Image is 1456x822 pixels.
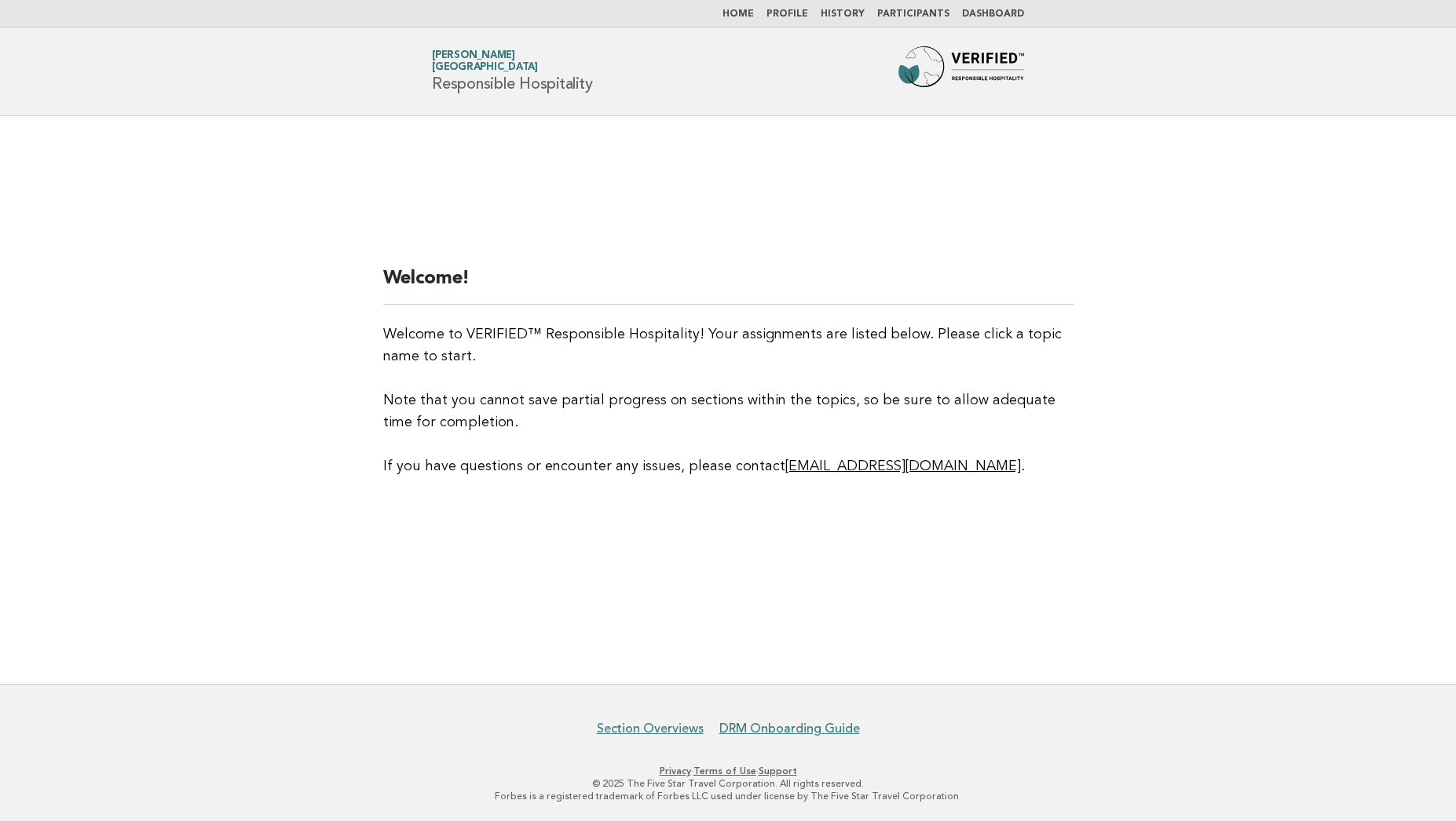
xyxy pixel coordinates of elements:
a: Home [723,9,754,19]
p: © 2025 The Five Star Travel Corporation. All rights reserved. [247,777,1209,790]
h1: Responsible Hospitality [432,51,592,92]
span: [GEOGRAPHIC_DATA] [432,63,538,73]
a: DRM Onboarding Guide [719,721,860,736]
a: [PERSON_NAME][GEOGRAPHIC_DATA] [432,50,538,72]
p: · · [247,765,1209,777]
a: Participants [877,9,949,19]
p: Forbes is a registered trademark of Forbes LLC used under license by The Five Star Travel Corpora... [247,790,1209,802]
a: History [821,9,865,19]
a: Privacy [660,765,691,776]
a: Profile [766,9,808,19]
img: Forbes Travel Guide [898,46,1024,97]
a: Terms of Use [693,765,756,776]
a: Dashboard [962,9,1024,19]
a: Section Overviews [597,721,704,736]
h2: Welcome! [383,266,1074,305]
a: Support [759,765,797,776]
a: [EMAIL_ADDRESS][DOMAIN_NAME] [785,459,1021,473]
p: Welcome to VERIFIED™ Responsible Hospitality! Your assignments are listed below. Please click a t... [383,323,1074,477]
